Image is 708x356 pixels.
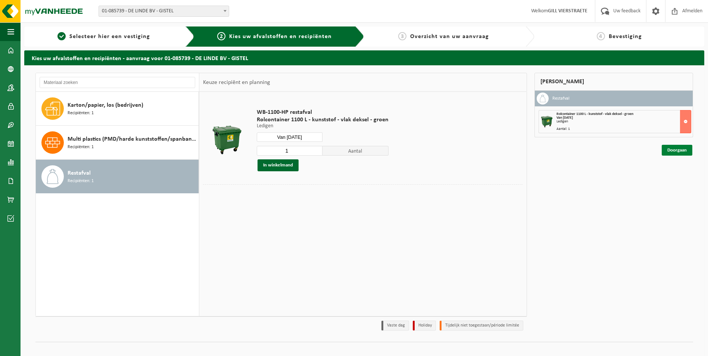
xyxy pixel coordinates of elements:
h3: Restafval [552,93,570,104]
button: Restafval Recipiënten: 1 [36,160,199,193]
div: Aantal: 1 [556,127,691,131]
button: In winkelmand [258,159,299,171]
div: Ledigen [556,120,691,124]
span: Selecteer hier een vestiging [69,34,150,40]
span: Restafval [68,169,91,178]
p: Ledigen [257,124,389,129]
button: Multi plastics (PMD/harde kunststoffen/spanbanden/EPS/folie naturel/folie gemengd) Recipiënten: 1 [36,126,199,160]
span: Rolcontainer 1100 L - kunststof - vlak deksel - groen [257,116,389,124]
li: Holiday [413,321,436,331]
span: 1 [57,32,66,40]
span: Multi plastics (PMD/harde kunststoffen/spanbanden/EPS/folie naturel/folie gemengd) [68,135,197,144]
span: 2 [217,32,225,40]
span: Overzicht van uw aanvraag [410,34,489,40]
span: Kies uw afvalstoffen en recipiënten [229,34,332,40]
li: Tijdelijk niet toegestaan/période limitée [440,321,523,331]
span: Karton/papier, los (bedrijven) [68,101,143,110]
span: Recipiënten: 1 [68,110,94,117]
span: Rolcontainer 1100 L - kunststof - vlak deksel - groen [556,112,633,116]
span: Bevestiging [609,34,642,40]
div: [PERSON_NAME] [534,73,693,91]
input: Materiaal zoeken [40,77,195,88]
button: Karton/papier, los (bedrijven) Recipiënten: 1 [36,92,199,126]
div: Keuze recipiënt en planning [199,73,274,92]
span: Recipiënten: 1 [68,178,94,185]
span: Recipiënten: 1 [68,144,94,151]
span: 01-085739 - DE LINDE BV - GISTEL [99,6,229,17]
span: WB-1100-HP restafval [257,109,389,116]
span: 4 [597,32,605,40]
span: 01-085739 - DE LINDE BV - GISTEL [99,6,229,16]
a: Doorgaan [662,145,692,156]
input: Selecteer datum [257,132,323,142]
span: Aantal [322,146,389,156]
li: Vaste dag [381,321,409,331]
strong: GILL VIERSTRAETE [548,8,587,14]
a: 1Selecteer hier een vestiging [28,32,180,41]
h2: Kies uw afvalstoffen en recipiënten - aanvraag voor 01-085739 - DE LINDE BV - GISTEL [24,50,704,65]
span: 3 [398,32,406,40]
strong: Van [DATE] [556,116,573,120]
